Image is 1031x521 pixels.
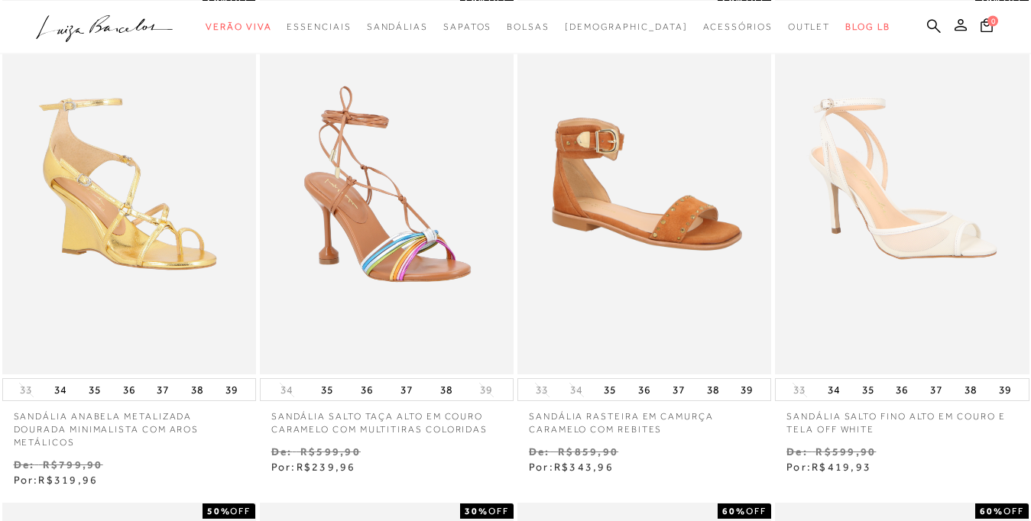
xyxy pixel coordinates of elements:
[84,379,105,400] button: 35
[15,383,37,397] button: 33
[297,461,356,473] span: R$239,96
[554,461,614,473] span: R$343,96
[260,401,514,436] a: SANDÁLIA SALTO TAÇA ALTO EM COURO CARAMELO COM MULTITIRAS COLORIDAS
[206,21,271,31] span: Verão Viva
[50,379,71,400] button: 34
[396,379,417,400] button: 37
[507,21,550,31] span: Bolsas
[926,379,947,400] button: 37
[599,379,621,400] button: 35
[845,12,890,40] a: BLOG LB
[703,21,773,31] span: Acessórios
[960,379,981,400] button: 38
[812,461,871,473] span: R$419,93
[736,379,757,400] button: 39
[271,461,356,473] span: Por:
[703,12,773,40] a: categoryNavScreenReaderText
[517,401,771,436] a: SANDÁLIA RASTEIRA EM CAMURÇA CARAMELO COM REBITES
[488,506,509,516] span: OFF
[746,506,767,516] span: OFF
[845,21,890,31] span: BLOG LB
[118,379,140,400] button: 36
[634,379,655,400] button: 36
[276,383,297,397] button: 34
[786,445,808,458] small: De:
[891,379,913,400] button: 36
[529,461,614,473] span: Por:
[207,506,231,516] strong: 50%
[43,458,103,471] small: R$799,90
[565,21,688,31] span: [DEMOGRAPHIC_DATA]
[1003,506,1024,516] span: OFF
[230,506,251,516] span: OFF
[287,12,351,40] a: categoryNavScreenReaderText
[206,12,271,40] a: categoryNavScreenReaderText
[668,379,689,400] button: 37
[152,379,173,400] button: 37
[858,379,879,400] button: 35
[529,445,550,458] small: De:
[436,379,457,400] button: 38
[531,383,553,397] button: 33
[702,379,724,400] button: 38
[565,12,688,40] a: noSubCategoriesText
[994,379,1016,400] button: 39
[823,379,845,400] button: 34
[980,506,1003,516] strong: 60%
[367,21,428,31] span: Sandálias
[38,474,98,486] span: R$319,96
[316,379,338,400] button: 35
[507,12,550,40] a: categoryNavScreenReaderText
[186,379,208,400] button: 38
[788,12,831,40] a: categoryNavScreenReaderText
[14,474,99,486] span: Por:
[300,445,361,458] small: R$599,90
[722,506,746,516] strong: 60%
[786,461,871,473] span: Por:
[475,383,497,397] button: 39
[558,445,618,458] small: R$859,90
[465,506,488,516] strong: 30%
[775,401,1029,436] a: SANDÁLIA SALTO FINO ALTO EM COURO E TELA OFF WHITE
[789,383,810,397] button: 33
[443,21,491,31] span: Sapatos
[443,12,491,40] a: categoryNavScreenReaderText
[221,379,242,400] button: 39
[14,458,35,471] small: De:
[356,379,378,400] button: 36
[566,383,587,397] button: 34
[367,12,428,40] a: categoryNavScreenReaderText
[987,15,998,26] span: 0
[287,21,351,31] span: Essenciais
[788,21,831,31] span: Outlet
[2,401,256,448] a: SANDÁLIA ANABELA METALIZADA DOURADA MINIMALISTA COM AROS METÁLICOS
[271,445,293,458] small: De:
[976,17,997,37] button: 0
[815,445,876,458] small: R$599,90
